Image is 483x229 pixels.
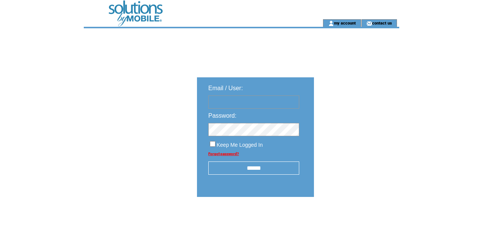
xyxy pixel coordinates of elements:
span: Email / User: [208,85,243,91]
span: Keep Me Logged In [217,142,263,148]
a: contact us [372,20,392,25]
img: contact_us_icon.gif [366,20,372,26]
a: Forgot password? [208,152,239,156]
span: Password: [208,112,237,119]
a: my account [334,20,356,25]
img: transparent.png [336,216,374,225]
img: account_icon.gif [328,20,334,26]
